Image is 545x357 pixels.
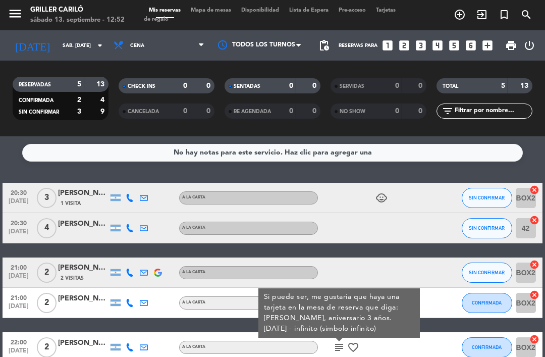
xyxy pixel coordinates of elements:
[128,84,155,89] span: CHECK INS
[58,218,108,230] div: [PERSON_NAME]
[284,8,334,13] span: Lista de Espera
[58,187,108,199] div: [PERSON_NAME]
[182,345,205,349] span: A LA CARTA
[186,8,236,13] span: Mapa de mesas
[144,8,186,13] span: Mis reservas
[312,108,318,115] strong: 0
[395,82,399,89] strong: 0
[381,39,394,52] i: looks_one
[398,39,411,52] i: looks_two
[289,82,293,89] strong: 0
[523,39,535,52] i: power_settings_new
[6,336,31,347] span: 22:00
[529,185,539,195] i: cancel
[443,84,458,89] span: TOTAL
[454,106,532,117] input: Filtrar por nombre...
[498,9,510,21] i: turned_in_not
[30,5,125,15] div: Griller Cariló
[529,260,539,270] i: cancel
[77,108,81,115] strong: 3
[182,270,205,274] span: A LA CARTA
[418,82,424,89] strong: 0
[77,81,81,88] strong: 5
[58,337,108,349] div: [PERSON_NAME]
[8,6,23,21] i: menu
[37,263,57,283] span: 2
[520,82,530,89] strong: 13
[515,6,537,23] span: BUSCAR
[340,109,365,114] span: NO SHOW
[472,300,502,305] span: CONFIRMADA
[333,341,345,353] i: subject
[183,82,187,89] strong: 0
[206,82,212,89] strong: 0
[318,39,330,52] span: pending_actions
[100,108,106,115] strong: 9
[174,147,372,159] div: No hay notas para este servicio. Haz clic para agregar una
[234,109,271,114] span: RE AGENDADA
[61,274,84,282] span: 2 Visitas
[340,84,364,89] span: SERVIDAS
[19,98,53,103] span: CONFIRMADA
[471,6,493,23] span: WALK IN
[312,82,318,89] strong: 0
[19,110,59,115] span: SIN CONFIRMAR
[37,218,57,238] span: 4
[448,39,461,52] i: looks_5
[469,270,505,275] span: SIN CONFIRMAR
[6,303,31,315] span: [DATE]
[6,291,31,303] span: 21:00
[375,192,388,204] i: child_care
[501,82,505,89] strong: 5
[6,186,31,198] span: 20:30
[154,269,162,277] img: google-logo.png
[449,6,471,23] span: RESERVAR MESA
[469,225,505,231] span: SIN CONFIRMAR
[128,109,159,114] span: CANCELADA
[6,261,31,273] span: 21:00
[100,96,106,104] strong: 4
[472,344,502,350] span: CONFIRMADA
[505,39,517,52] span: print
[58,262,108,274] div: [PERSON_NAME]
[395,108,399,115] strong: 0
[442,105,454,117] i: filter_list
[289,108,293,115] strong: 0
[462,188,512,208] button: SIN CONFIRMAR
[182,226,205,230] span: A LA CARTA
[182,195,205,199] span: A LA CARTA
[462,263,512,283] button: SIN CONFIRMAR
[234,84,260,89] span: SENTADAS
[96,81,106,88] strong: 13
[6,273,31,284] span: [DATE]
[414,39,427,52] i: looks_3
[37,188,57,208] span: 3
[462,293,512,313] button: CONFIRMADA
[334,8,371,13] span: Pre-acceso
[77,96,81,104] strong: 2
[6,217,31,228] span: 20:30
[182,300,205,304] span: A LA CARTA
[464,39,477,52] i: looks_6
[264,292,415,334] div: Si puede ser, me gustaria que haya una tarjeta en la mesa de reserva que diga: [PERSON_NAME], ani...
[19,82,51,87] span: RESERVADAS
[462,218,512,238] button: SIN CONFIRMAR
[130,43,144,48] span: Cena
[529,334,539,344] i: cancel
[454,9,466,21] i: add_circle_outline
[58,293,108,304] div: [PERSON_NAME]
[520,9,532,21] i: search
[481,39,494,52] i: add_box
[61,199,81,208] span: 1 Visita
[339,43,377,48] span: Reservas para
[469,195,505,200] span: SIN CONFIRMAR
[493,6,515,23] span: Reserva especial
[6,198,31,210] span: [DATE]
[30,15,125,25] div: sábado 13. septiembre - 12:52
[6,228,31,240] span: [DATE]
[529,290,539,300] i: cancel
[347,341,359,353] i: favorite_border
[8,6,23,25] button: menu
[521,30,537,61] div: LOG OUT
[418,108,424,115] strong: 0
